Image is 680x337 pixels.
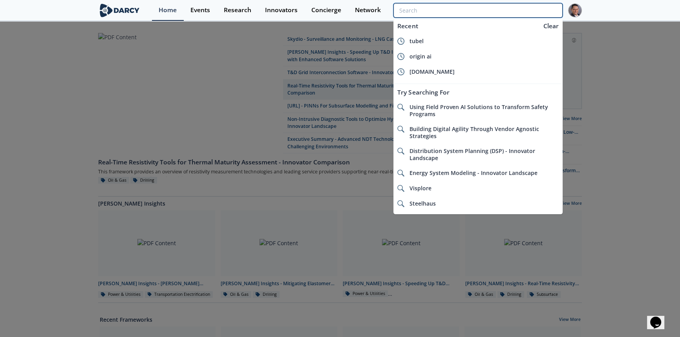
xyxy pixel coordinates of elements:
[355,7,381,13] div: Network
[397,169,404,177] img: icon
[159,7,177,13] div: Home
[541,22,561,31] div: Clear
[397,38,404,45] img: icon
[98,4,141,17] img: logo-wide.svg
[409,53,431,60] span: origin ai
[409,184,431,192] span: Visplore
[224,7,251,13] div: Research
[393,3,563,18] input: Advanced Search
[409,200,436,207] span: Steelhaus
[409,125,539,140] span: Building Digital Agility Through Vendor Agnostic Strategies
[190,7,210,13] div: Events
[409,37,424,45] span: tubel
[397,185,404,192] img: icon
[409,68,455,75] span: [DOMAIN_NAME]
[397,68,404,75] img: icon
[397,200,404,207] img: icon
[409,147,535,162] span: Distribution System Planning (DSP) - Innovator Landscape
[568,4,582,17] img: Profile
[393,85,563,100] div: Try Searching For
[397,148,404,155] img: icon
[409,169,537,177] span: Energy System Modeling - Innovator Landscape
[311,7,341,13] div: Concierge
[393,19,539,33] div: Recent
[397,53,404,60] img: icon
[265,7,298,13] div: Innovators
[409,103,548,118] span: Using Field Proven AI Solutions to Transform Safety Programs
[647,306,672,329] iframe: chat widget
[397,126,404,133] img: icon
[397,104,404,111] img: icon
